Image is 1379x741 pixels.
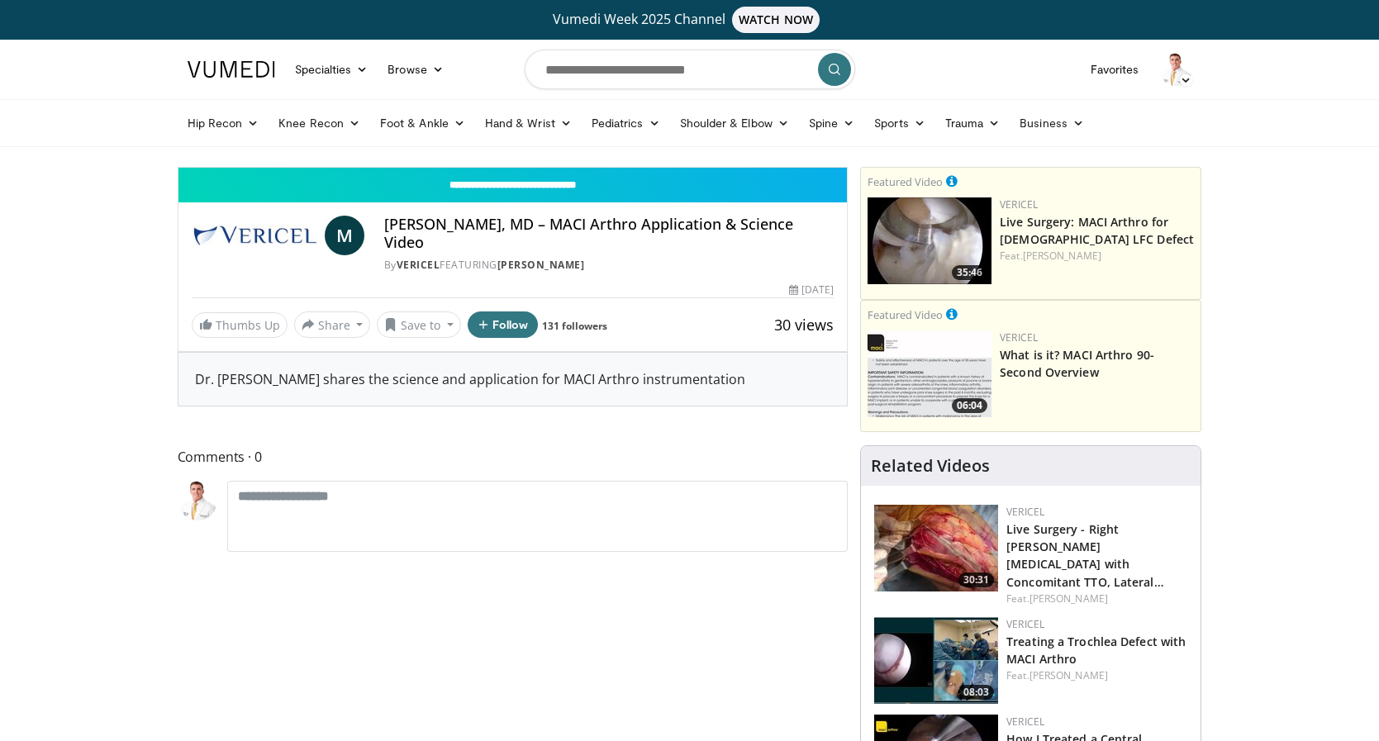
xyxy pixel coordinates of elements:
[868,307,943,322] small: Featured Video
[178,107,269,140] a: Hip Recon
[874,617,998,704] a: 08:03
[952,265,987,280] span: 35:46
[1006,505,1044,519] a: Vericel
[269,107,370,140] a: Knee Recon
[1000,249,1194,264] div: Feat.
[1000,197,1038,211] a: Vericel
[1010,107,1094,140] a: Business
[525,50,855,89] input: Search topics, interventions
[1006,715,1044,729] a: Vericel
[378,53,454,86] a: Browse
[192,216,318,255] img: Vericel
[1000,330,1038,344] a: Vericel
[1000,347,1154,380] a: What is it? MACI Arthro 90-Second Overview
[475,107,582,140] a: Hand & Wrist
[384,216,834,251] h4: [PERSON_NAME], MD – MACI Arthro Application & Science Video
[178,481,217,520] img: Avatar
[868,174,943,189] small: Featured Video
[325,216,364,255] a: M
[1006,617,1044,631] a: Vericel
[582,107,670,140] a: Pediatrics
[1023,249,1101,263] a: [PERSON_NAME]
[377,311,461,338] button: Save to
[868,197,991,284] a: 35:46
[1029,591,1108,606] a: [PERSON_NAME]
[1029,668,1108,682] a: [PERSON_NAME]
[732,7,820,33] span: WATCH NOW
[670,107,799,140] a: Shoulder & Elbow
[868,197,991,284] img: eb023345-1e2d-4374-a840-ddbc99f8c97c.150x105_q85_crop-smart_upscale.jpg
[178,353,848,406] div: Dr. [PERSON_NAME] shares the science and application for MACI Arthro instrumentation
[192,312,288,338] a: Thumbs Up
[1081,53,1149,86] a: Favorites
[952,398,987,413] span: 06:04
[958,685,994,700] span: 08:03
[188,61,275,78] img: VuMedi Logo
[497,258,585,272] a: [PERSON_NAME]
[868,330,991,417] a: 06:04
[190,7,1190,33] a: Vumedi Week 2025 ChannelWATCH NOW
[1006,668,1187,683] div: Feat.
[789,283,834,297] div: [DATE]
[542,319,607,333] a: 131 followers
[1006,634,1186,667] a: Treating a Trochlea Defect with MACI Arthro
[799,107,864,140] a: Spine
[874,505,998,591] img: f2822210-6046-4d88-9b48-ff7c77ada2d7.150x105_q85_crop-smart_upscale.jpg
[294,311,371,338] button: Share
[874,617,998,704] img: 0de30d39-bfe3-4001-9949-87048a0d8692.150x105_q85_crop-smart_upscale.jpg
[1006,521,1164,589] a: Live Surgery - Right [PERSON_NAME][MEDICAL_DATA] with Concomitant TTO, Lateral…
[1159,53,1192,86] img: Avatar
[871,456,990,476] h4: Related Videos
[384,258,834,273] div: By FEATURING
[868,330,991,417] img: aa6cc8ed-3dbf-4b6a-8d82-4a06f68b6688.150x105_q85_crop-smart_upscale.jpg
[1006,591,1187,606] div: Feat.
[178,446,849,468] span: Comments 0
[864,107,935,140] a: Sports
[874,505,998,591] a: 30:31
[397,258,440,272] a: Vericel
[370,107,475,140] a: Foot & Ankle
[1000,214,1194,247] a: Live Surgery: MACI Arthro for [DEMOGRAPHIC_DATA] LFC Defect
[958,572,994,587] span: 30:31
[285,53,378,86] a: Specialties
[935,107,1010,140] a: Trauma
[774,315,834,335] span: 30 views
[468,311,539,338] button: Follow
